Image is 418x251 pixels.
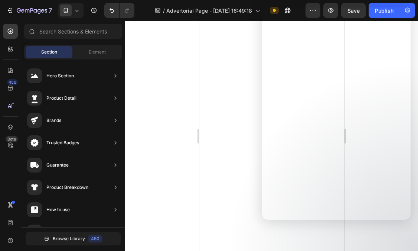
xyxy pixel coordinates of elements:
p: 7 [49,6,52,15]
div: Product Breakdown [46,184,88,191]
div: Hero Section [46,72,74,80]
button: Browse Library450 [26,232,121,245]
button: 7 [3,3,55,18]
div: Trusted Badges [46,139,79,147]
iframe: Intercom live chat [262,7,411,220]
span: Element [89,49,106,55]
span: / [163,7,165,15]
span: Browse Library [53,235,85,242]
div: How to use [46,206,70,213]
iframe: Intercom live chat [393,215,411,232]
div: Product Detail [46,94,76,102]
div: Brands [46,117,61,124]
div: Publish [375,7,393,15]
input: Search Sections & Elements [24,24,122,39]
button: Publish [369,3,400,18]
button: Save [341,3,366,18]
div: Undo/Redo [104,3,134,18]
div: 450 [88,235,102,242]
iframe: Design area [199,21,344,251]
span: Advertorial Page - [DATE] 16:49:18 [166,7,252,15]
span: Section [41,49,57,55]
div: Beta [6,136,18,142]
div: 450 [7,79,18,85]
div: Guarantee [46,161,69,169]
